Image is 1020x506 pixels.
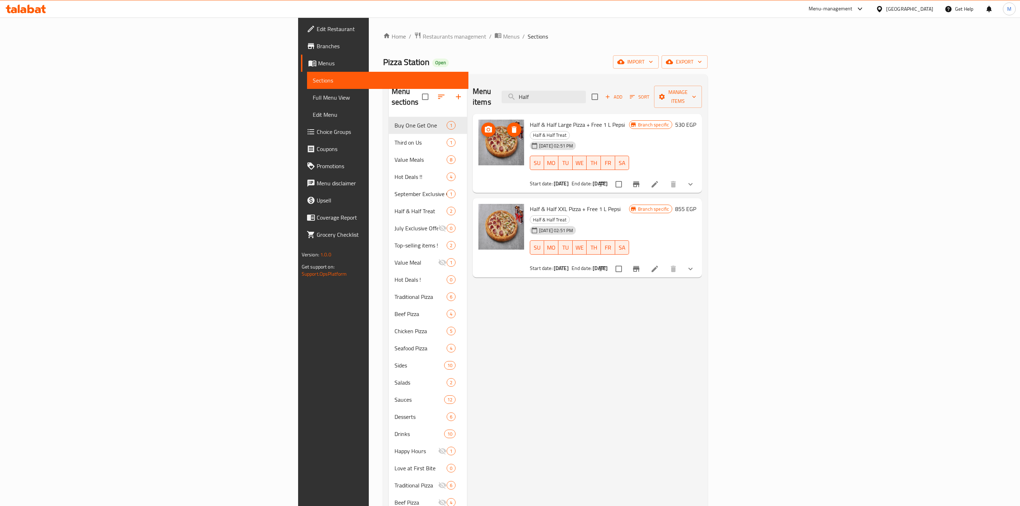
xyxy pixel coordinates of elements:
[650,180,659,189] a: Edit menu item
[447,328,455,335] span: 5
[395,172,447,181] div: Hot Deals !!
[1007,5,1011,13] span: M
[675,204,696,214] h6: 855 EGP
[650,265,659,273] a: Edit menu item
[561,242,570,253] span: TU
[530,216,569,224] span: Half & Half Treat
[444,362,455,369] span: 10
[533,242,541,253] span: SU
[528,32,548,41] span: Sections
[395,275,447,284] span: Hot Deals !
[447,481,456,490] div: items
[395,430,444,438] span: Drinks
[438,447,447,455] svg: Inactive section
[301,175,468,192] a: Menu disclaimer
[389,305,467,322] div: Beef Pizza4
[594,176,611,193] button: sort-choices
[447,465,455,472] span: 0
[301,123,468,140] a: Choice Groups
[447,294,455,300] span: 6
[561,158,570,168] span: TU
[389,391,467,408] div: Sauces12
[317,213,463,222] span: Coverage Report
[395,327,447,335] div: Chicken Pizza
[395,310,447,318] div: Beef Pizza
[301,192,468,209] a: Upsell
[618,242,627,253] span: SA
[395,138,447,147] span: Third on Us
[389,254,467,271] div: Value Meal1
[389,271,467,288] div: Hot Deals !0
[593,264,608,273] b: [DATE]
[389,425,467,442] div: Drinks10
[447,464,456,472] div: items
[447,448,455,455] span: 1
[447,310,456,318] div: items
[389,357,467,374] div: Sides10
[395,361,444,370] span: Sides
[686,265,695,273] svg: Show Choices
[444,431,455,437] span: 10
[447,292,456,301] div: items
[547,242,556,253] span: MO
[530,264,553,273] span: Start date:
[395,121,447,130] span: Buy One Get One
[628,260,645,277] button: Branch-specific-item
[572,264,592,273] span: End date:
[444,395,456,404] div: items
[302,250,319,259] span: Version:
[389,202,467,220] div: Half & Half Treat2
[317,25,463,33] span: Edit Restaurant
[320,250,331,259] span: 1.0.0
[395,464,447,472] span: Love at First Bite
[395,447,438,455] span: Happy Hours
[809,5,853,13] div: Menu-management
[444,396,455,403] span: 12
[395,224,438,232] div: July Exclusive Offers
[503,32,519,41] span: Menus
[593,179,608,188] b: [DATE]
[383,32,708,41] nav: breadcrumb
[395,190,447,198] span: September Exclusive Offers
[317,196,463,205] span: Upsell
[558,156,573,170] button: TU
[395,207,447,215] div: Half & Half Treat
[628,91,651,102] button: Sort
[389,237,467,254] div: Top-selling items !2
[447,482,455,489] span: 6
[554,264,569,273] b: [DATE]
[313,93,463,102] span: Full Menu View
[395,412,447,421] span: Desserts
[604,93,623,101] span: Add
[594,260,611,277] button: sort-choices
[395,344,447,352] div: Seafood Pizza
[522,32,525,41] li: /
[675,120,696,130] h6: 530 EGP
[389,185,467,202] div: September Exclusive Offers1
[660,88,696,106] span: Manage items
[615,156,629,170] button: SA
[489,32,492,41] li: /
[395,241,447,250] span: Top-selling items !
[544,240,558,255] button: MO
[438,481,447,490] svg: Inactive section
[602,91,625,102] button: Add
[587,156,601,170] button: TH
[395,378,447,387] div: Salads
[447,344,456,352] div: items
[530,215,570,224] div: Half & Half Treat
[389,477,467,494] div: Traditional Pizza6
[447,174,455,180] span: 4
[447,259,455,266] span: 1
[447,378,456,387] div: items
[686,180,695,189] svg: Show Choices
[573,240,587,255] button: WE
[544,156,558,170] button: MO
[447,121,456,130] div: items
[317,179,463,187] span: Menu disclaimer
[447,275,456,284] div: items
[447,379,455,386] span: 2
